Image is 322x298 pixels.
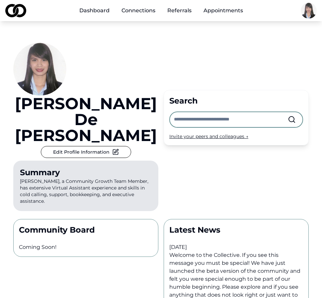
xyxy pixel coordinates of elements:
div: Search [169,96,303,106]
a: Referrals [162,4,197,17]
img: 51457996-7adf-4995-be40-a9f8ac946256-Picture1-profile_picture.jpg [301,3,317,19]
p: [PERSON_NAME], a Community Growth Team Member, has extensive Virtual Assistant experience and ski... [13,161,158,211]
div: Summary [20,167,152,178]
p: Community Board [19,225,153,235]
img: logo [5,4,26,17]
a: [PERSON_NAME] de [PERSON_NAME] [13,96,158,143]
div: Invite your peers and colleagues → [169,133,303,140]
a: Appointments [198,4,248,17]
button: Edit Profile Information [41,146,131,158]
nav: Main [74,4,248,17]
p: Latest News [169,225,303,235]
a: Connections [116,4,161,17]
a: Dashboard [74,4,115,17]
p: Coming Soon! [19,243,153,251]
img: 51457996-7adf-4995-be40-a9f8ac946256-Picture1-profile_picture.jpg [13,42,66,96]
